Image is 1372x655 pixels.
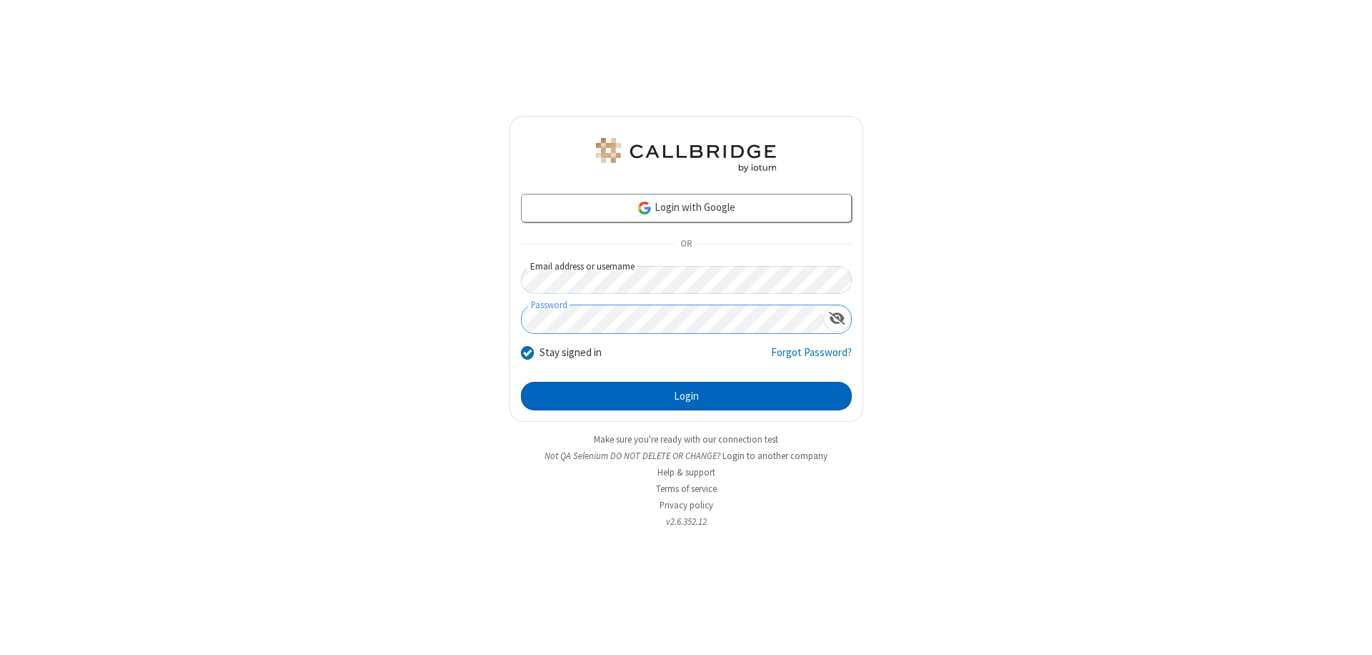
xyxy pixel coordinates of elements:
li: Not QA Selenium DO NOT DELETE OR CHANGE? [509,449,863,463]
a: Privacy policy [660,499,713,511]
li: v2.6.352.12 [509,515,863,528]
img: QA Selenium DO NOT DELETE OR CHANGE [593,138,779,172]
a: Terms of service [656,483,717,495]
label: Stay signed in [540,345,602,361]
a: Login with Google [521,194,852,222]
a: Forgot Password? [771,345,852,372]
button: Login to another company [722,449,827,463]
img: google-icon.png [637,200,652,216]
span: OR [675,235,697,255]
input: Password [522,305,823,333]
button: Login [521,382,852,410]
div: Show password [823,305,851,332]
a: Help & support [657,466,715,478]
a: Make sure you're ready with our connection test [594,433,778,445]
input: Email address or username [521,266,852,294]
